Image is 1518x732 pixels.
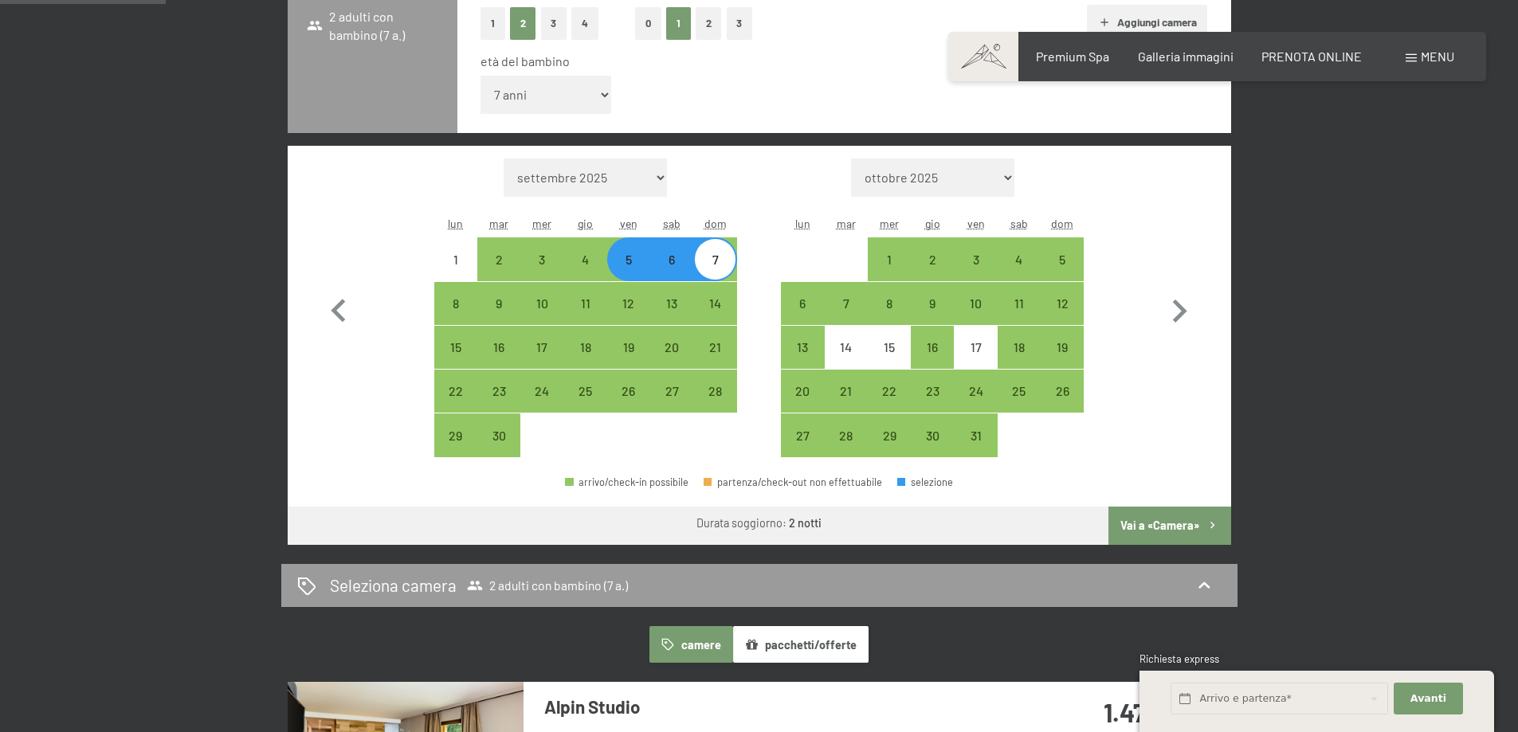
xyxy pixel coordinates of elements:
div: 16 [479,341,519,381]
div: arrivo/check-in possibile [650,237,693,280]
div: Sat Sep 06 2025 [650,237,693,280]
h2: Seleziona camera [330,573,457,597]
div: Wed Oct 01 2025 [868,237,911,280]
div: 20 [652,341,692,381]
button: 3 [541,7,567,40]
div: Fri Sep 05 2025 [607,237,650,280]
div: arrivo/check-in possibile [607,326,650,369]
abbr: sabato [663,217,681,230]
span: Richiesta express [1139,652,1219,665]
div: Thu Sep 11 2025 [564,282,607,325]
div: Fri Sep 19 2025 [607,326,650,369]
button: camere [649,626,732,663]
div: arrivo/check-in possibile [781,370,824,413]
div: Sun Oct 26 2025 [1041,370,1084,413]
div: 17 [522,341,562,381]
abbr: martedì [489,217,508,230]
div: arrivo/check-in possibile [693,282,736,325]
div: arrivo/check-in possibile [434,370,477,413]
div: 20 [783,385,822,425]
div: Thu Oct 09 2025 [911,282,954,325]
div: 16 [912,341,952,381]
div: Thu Sep 25 2025 [564,370,607,413]
abbr: venerdì [620,217,637,230]
div: Sat Sep 27 2025 [650,370,693,413]
span: Menu [1421,49,1454,64]
div: 6 [783,297,822,337]
div: arrivo/check-in possibile [477,413,520,456]
div: selezione [897,477,953,487]
div: arrivo/check-in possibile [477,237,520,280]
div: Tue Sep 09 2025 [477,282,520,325]
div: Wed Oct 29 2025 [868,413,911,456]
div: 9 [912,297,952,337]
b: 2 notti [789,516,822,530]
div: 19 [1042,341,1082,381]
div: Fri Oct 10 2025 [954,282,997,325]
div: Sun Sep 28 2025 [693,370,736,413]
div: arrivo/check-in possibile [520,326,563,369]
button: 3 [727,7,753,40]
div: arrivo/check-in possibile [825,370,868,413]
div: 12 [1042,297,1082,337]
button: 1 [666,7,691,40]
div: arrivo/check-in possibile [520,282,563,325]
div: arrivo/check-in possibile [1041,326,1084,369]
span: 2 adulti con bambino (7 a.) [467,577,628,593]
div: Tue Oct 14 2025 [825,326,868,369]
div: Mon Oct 20 2025 [781,370,824,413]
div: Mon Sep 08 2025 [434,282,477,325]
div: 2 [479,253,519,293]
div: arrivo/check-in possibile [781,413,824,456]
button: 4 [571,7,598,40]
div: arrivo/check-in possibile [911,413,954,456]
div: Mon Oct 06 2025 [781,282,824,325]
div: 8 [869,297,909,337]
div: arrivo/check-in possibile [565,477,688,487]
div: arrivo/check-in possibile [564,370,607,413]
div: Wed Sep 17 2025 [520,326,563,369]
div: Sun Oct 05 2025 [1041,237,1084,280]
button: 0 [635,7,661,40]
abbr: domenica [704,217,727,230]
div: Thu Sep 04 2025 [564,237,607,280]
div: 9 [479,297,519,337]
abbr: mercoledì [532,217,551,230]
div: Tue Sep 02 2025 [477,237,520,280]
span: PRENOTA ONLINE [1261,49,1362,64]
div: arrivo/check-in possibile [954,237,997,280]
div: arrivo/check-in possibile [434,413,477,456]
div: arrivo/check-in possibile [868,237,911,280]
div: arrivo/check-in possibile [911,370,954,413]
strong: 1.471,60 € [1104,697,1210,727]
div: arrivo/check-in possibile [607,370,650,413]
div: arrivo/check-in possibile [781,282,824,325]
div: Thu Oct 23 2025 [911,370,954,413]
div: 2 [912,253,952,293]
div: 7 [826,297,866,337]
div: Durata soggiorno: [696,515,822,531]
div: 22 [436,385,476,425]
div: arrivo/check-in possibile [693,370,736,413]
div: arrivo/check-in possibile [1041,370,1084,413]
div: arrivo/check-in possibile [998,282,1041,325]
div: arrivo/check-in possibile [911,237,954,280]
div: 28 [826,429,866,469]
div: Sun Sep 14 2025 [693,282,736,325]
abbr: mercoledì [880,217,899,230]
abbr: lunedì [795,217,810,230]
div: Wed Oct 15 2025 [868,326,911,369]
div: Tue Oct 21 2025 [825,370,868,413]
div: 4 [566,253,606,293]
div: 14 [695,297,735,337]
div: Mon Sep 22 2025 [434,370,477,413]
div: arrivo/check-in possibile [954,413,997,456]
button: Mese successivo [1156,159,1202,458]
span: Avanti [1410,691,1446,706]
div: Wed Oct 22 2025 [868,370,911,413]
div: 24 [522,385,562,425]
div: Tue Sep 30 2025 [477,413,520,456]
div: 1 [869,253,909,293]
div: 26 [1042,385,1082,425]
div: 10 [955,297,995,337]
